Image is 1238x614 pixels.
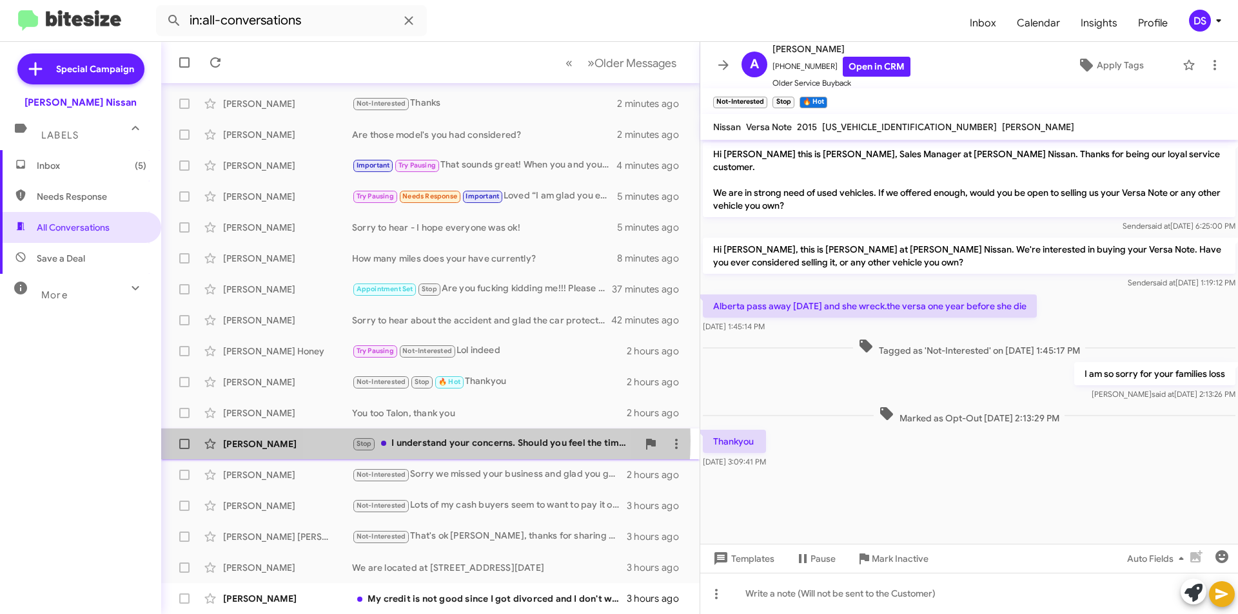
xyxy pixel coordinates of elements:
small: Stop [772,97,794,108]
span: Special Campaign [56,62,134,75]
span: Try Pausing [398,161,436,169]
span: « [565,55,573,71]
div: [PERSON_NAME] [223,561,352,574]
div: Sorry we missed your business and glad you got something - was it a Nissan Pathfinder afterall or... [352,467,627,482]
span: Templates [711,547,774,570]
button: Pause [785,547,846,570]
div: [PERSON_NAME] [PERSON_NAME] [223,530,352,543]
span: [DATE] 1:45:14 PM [703,321,765,331]
span: Not-Interested [357,470,406,479]
span: Nissan [713,121,741,133]
div: 4 minutes ago [616,159,689,172]
a: Special Campaign [17,53,144,84]
div: 2 minutes ago [617,128,689,141]
div: [PERSON_NAME] [223,221,352,234]
span: Older Service Buyback [772,77,910,90]
span: Not-Interested [357,378,406,386]
div: You too Talon, thank you [352,407,627,419]
button: Previous [558,50,580,76]
div: 2 hours ago [627,345,689,358]
span: Not-Interested [357,99,406,108]
span: Mark Inactive [872,547,928,570]
span: Try Pausing [357,347,394,355]
span: A [750,54,759,75]
div: [PERSON_NAME] [223,283,352,296]
span: Older Messages [594,56,676,70]
span: Stop [357,439,372,448]
div: Are you fucking kidding me!!! Please remove me from this chain!!!!! Lol give me my money!!!! [352,282,612,296]
div: 42 minutes ago [612,314,689,327]
span: Sender [DATE] 6:25:00 PM [1123,221,1235,231]
button: DS [1178,10,1224,32]
span: said at [1148,221,1170,231]
div: [PERSON_NAME] [223,376,352,389]
div: DS [1189,10,1211,32]
div: Lots of my cash buyers seem to want to pay it off inside 12 months - there's no penalties or fee'... [352,498,627,513]
span: Marked as Opt-Out [DATE] 2:13:29 PM [874,406,1065,425]
span: [DATE] 3:09:41 PM [703,457,766,466]
span: [PHONE_NUMBER] [772,57,910,77]
div: 3 hours ago [627,499,689,512]
div: [PERSON_NAME] [223,499,352,512]
span: Sender [DATE] 1:19:12 PM [1128,278,1235,287]
a: Insights [1070,5,1128,42]
div: [PERSON_NAME] [223,159,352,172]
div: [PERSON_NAME] Honey [223,345,352,358]
nav: Page navigation example [558,50,684,76]
span: Inbox [37,159,146,172]
div: [PERSON_NAME] [223,468,352,481]
p: Hi [PERSON_NAME], this is [PERSON_NAME] at [PERSON_NAME] Nissan. We're interested in buying your ... [703,238,1235,274]
span: Save a Deal [37,252,85,265]
span: 🔥 Hot [438,378,460,386]
div: [PERSON_NAME] [223,314,352,327]
div: [PERSON_NAME] [223,592,352,605]
div: [PERSON_NAME] [223,128,352,141]
span: Apply Tags [1097,53,1144,77]
div: 2 hours ago [627,407,689,419]
span: [PERSON_NAME] [DATE] 2:13:26 PM [1092,389,1235,399]
div: How many miles does your have currently? [352,252,617,265]
small: 🔥 Hot [800,97,827,108]
span: [PERSON_NAME] [772,41,910,57]
span: Auto Fields [1127,547,1189,570]
span: Needs Response [37,190,146,203]
span: Not-Interested [357,532,406,541]
span: Important [466,192,499,200]
span: (5) [135,159,146,172]
div: 37 minutes ago [612,283,689,296]
span: Important [357,161,390,169]
div: [PERSON_NAME] [223,252,352,265]
div: That sounds great! When you and your mom are back, feel free to schedule a visit to explore and d... [352,158,616,173]
a: Calendar [1007,5,1070,42]
span: 2015 [797,121,817,133]
div: 3 hours ago [627,592,689,605]
div: [PERSON_NAME] [223,437,352,450]
div: 3 hours ago [627,561,689,574]
span: Labels [41,130,79,141]
a: Open in CRM [843,57,910,77]
div: [PERSON_NAME] [223,407,352,419]
div: Thankyou [352,374,627,389]
span: Tagged as 'Not-Interested' on [DATE] 1:45:17 PM [853,338,1085,357]
span: [PERSON_NAME] [1002,121,1074,133]
span: Try Pausing [357,192,394,200]
div: 2 hours ago [627,376,689,389]
div: Lol indeed [352,343,627,358]
p: Alberta pass away [DATE] and she wreck.the versa one year before she die [703,294,1037,318]
div: Loved “I am glad you enjoyed working with [PERSON_NAME] - he has a great book of business and cus... [352,189,617,204]
span: [US_VEHICLE_IDENTIFICATION_NUMBER] [822,121,997,133]
span: » [587,55,594,71]
div: I understand your concerns. Should you feel the time is right please feel free to reach out, than... [352,436,638,451]
button: Mark Inactive [846,547,939,570]
span: Appointment Set [357,285,413,293]
span: Stop [415,378,430,386]
span: said at [1153,278,1175,287]
a: Profile [1128,5,1178,42]
p: Thankyou [703,430,766,453]
div: 2 minutes ago [617,97,689,110]
div: [PERSON_NAME] [223,190,352,203]
div: 8 minutes ago [617,252,689,265]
